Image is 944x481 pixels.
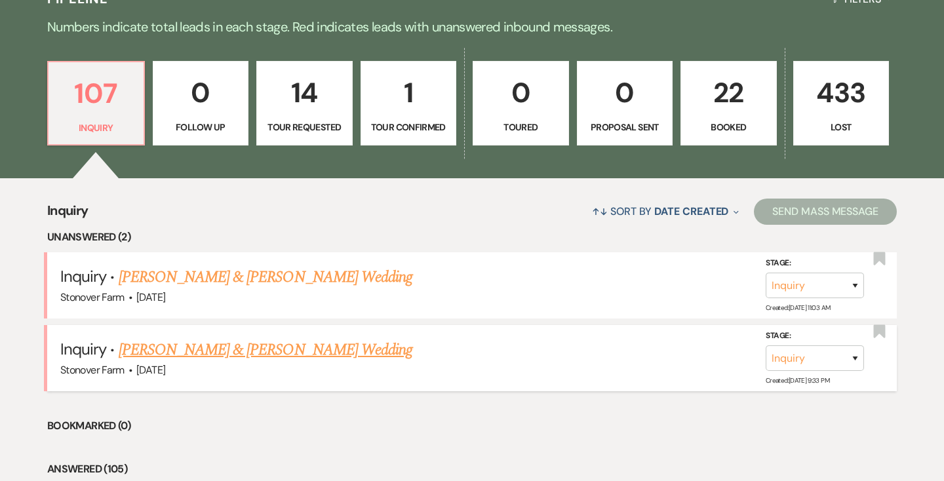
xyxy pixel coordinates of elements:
li: Answered (105) [47,461,897,478]
span: Inquiry [60,266,106,286]
p: 0 [585,71,665,115]
p: Proposal Sent [585,120,665,134]
span: Inquiry [60,339,106,359]
p: 14 [265,71,344,115]
p: 433 [802,71,881,115]
p: 107 [56,71,136,115]
a: 0Follow Up [153,61,249,146]
span: Created: [DATE] 9:33 PM [766,376,829,385]
span: Inquiry [47,201,88,229]
span: Stonover Farm [60,363,125,377]
span: Date Created [654,204,728,218]
a: 107Inquiry [47,61,145,146]
button: Sort By Date Created [587,194,744,229]
p: Lost [802,120,881,134]
span: ↑↓ [592,204,608,218]
p: Booked [689,120,768,134]
p: 0 [161,71,241,115]
p: 0 [481,71,560,115]
p: Tour Confirmed [369,120,448,134]
a: 22Booked [680,61,777,146]
p: Tour Requested [265,120,344,134]
p: Inquiry [56,121,136,135]
a: 0Toured [473,61,569,146]
p: 22 [689,71,768,115]
label: Stage: [766,256,864,271]
a: [PERSON_NAME] & [PERSON_NAME] Wedding [119,338,412,362]
a: [PERSON_NAME] & [PERSON_NAME] Wedding [119,265,412,289]
button: Send Mass Message [754,199,897,225]
a: 1Tour Confirmed [361,61,457,146]
a: 14Tour Requested [256,61,353,146]
a: 433Lost [793,61,890,146]
p: 1 [369,71,448,115]
p: Toured [481,120,560,134]
span: Stonover Farm [60,290,125,304]
a: 0Proposal Sent [577,61,673,146]
label: Stage: [766,329,864,343]
li: Bookmarked (0) [47,417,897,434]
span: [DATE] [136,290,165,304]
span: Created: [DATE] 11:03 AM [766,303,830,312]
span: [DATE] [136,363,165,377]
li: Unanswered (2) [47,229,897,246]
p: Follow Up [161,120,241,134]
